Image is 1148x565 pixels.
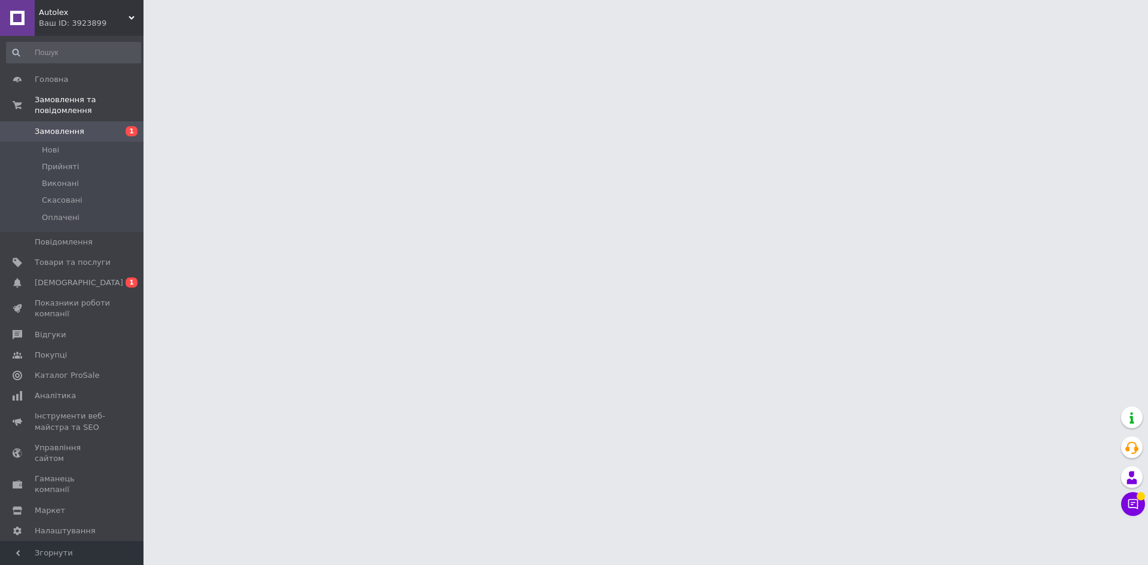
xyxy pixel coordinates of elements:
[35,94,143,116] span: Замовлення та повідомлення
[35,329,66,340] span: Відгуки
[42,161,79,172] span: Прийняті
[35,277,123,288] span: [DEMOGRAPHIC_DATA]
[126,126,138,136] span: 1
[126,277,138,288] span: 1
[35,350,67,361] span: Покупці
[35,126,84,137] span: Замовлення
[1121,492,1145,516] button: Чат з покупцем
[6,42,141,63] input: Пошук
[35,390,76,401] span: Аналітика
[35,370,99,381] span: Каталог ProSale
[42,195,83,206] span: Скасовані
[35,298,111,319] span: Показники роботи компанії
[42,145,59,155] span: Нові
[35,474,111,495] span: Гаманець компанії
[42,178,79,189] span: Виконані
[35,74,68,85] span: Головна
[35,237,93,248] span: Повідомлення
[39,18,143,29] div: Ваш ID: 3923899
[35,442,111,464] span: Управління сайтом
[35,526,96,536] span: Налаштування
[35,257,111,268] span: Товари та послуги
[39,7,129,18] span: Autolex
[35,411,111,432] span: Інструменти веб-майстра та SEO
[42,212,80,223] span: Оплачені
[35,505,65,516] span: Маркет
